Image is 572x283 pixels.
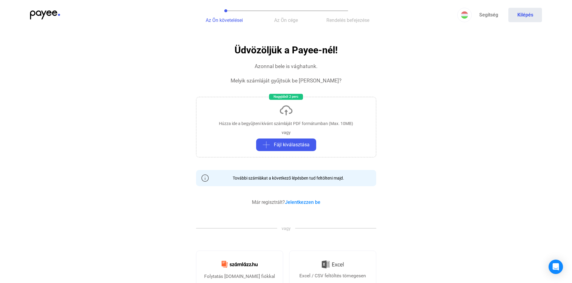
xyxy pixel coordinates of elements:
[285,199,320,205] a: Jelentkezzen be
[549,260,563,274] div: Open Intercom Messenger
[206,17,243,23] span: Az Ön követelései
[299,272,366,279] div: Excel / CSV feltöltés tömegesen
[461,11,468,19] img: HU
[219,121,353,127] div: Húzza ide a begyűjteni kívánt számláját PDF formátumban (Max. 10MB)
[30,10,60,19] img: payee-logo
[279,103,293,118] img: upload-cloud
[277,225,295,231] span: vagy
[322,258,344,271] img: Excel
[235,45,338,55] h1: Üdvözöljük a Payee-nél!
[472,8,505,22] a: Segítség
[457,8,472,22] button: HU
[228,175,344,181] div: További számlákat a következő lépésben tud feltölteni majd.
[282,130,291,136] div: vagy
[255,63,318,70] div: Azonnal bele is vághatunk.
[274,141,310,148] span: Fájl kiválasztása
[218,257,261,271] img: Számlázz.hu
[204,273,275,280] div: Folytatás [DOMAIN_NAME] fiókkal
[269,94,303,100] div: Nagyjából 2 perc
[274,17,298,23] span: Az Ön cége
[263,141,270,148] img: plus-grey
[252,199,320,206] div: Már regisztrált?
[256,139,316,151] button: plus-greyFájl kiválasztása
[326,17,369,23] span: Rendelés befejezése
[231,77,341,84] div: Melyik számláját gyűjtsük be [PERSON_NAME]?
[201,174,209,182] img: info-grey-outline
[508,8,542,22] button: Kilépés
